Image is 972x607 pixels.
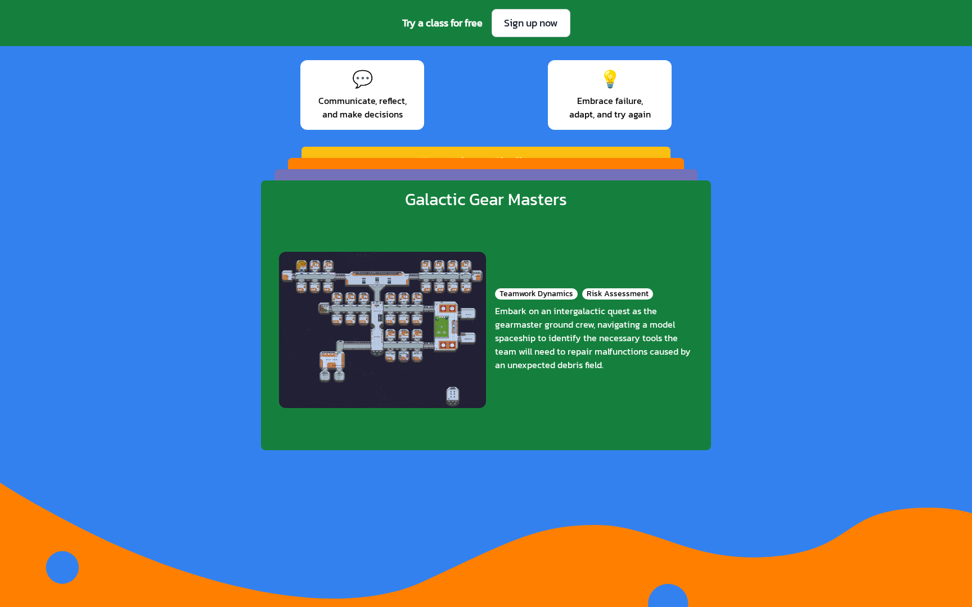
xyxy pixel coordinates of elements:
a: Sign up now [492,9,570,37]
div: Countdown Challenge [419,154,553,171]
div: Risk Assessment [582,288,653,300]
div: Teamwork Dynamics [495,288,578,300]
div: Riddle Racers [442,166,530,184]
span: Embrace failure, adapt, and try again [557,94,663,121]
div: Embark on an intergalactic quest as the gearmaster ground crew, navigating a model spaceship to i... [495,304,693,372]
div: 💬 [352,69,373,89]
span: Try a class for free [402,15,483,31]
div: Galactic Gear Masters [405,189,567,210]
div: Ethics Island [442,178,530,197]
span: Communicate, reflect, and make decisions [309,94,415,121]
div: 💡 [600,69,620,89]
